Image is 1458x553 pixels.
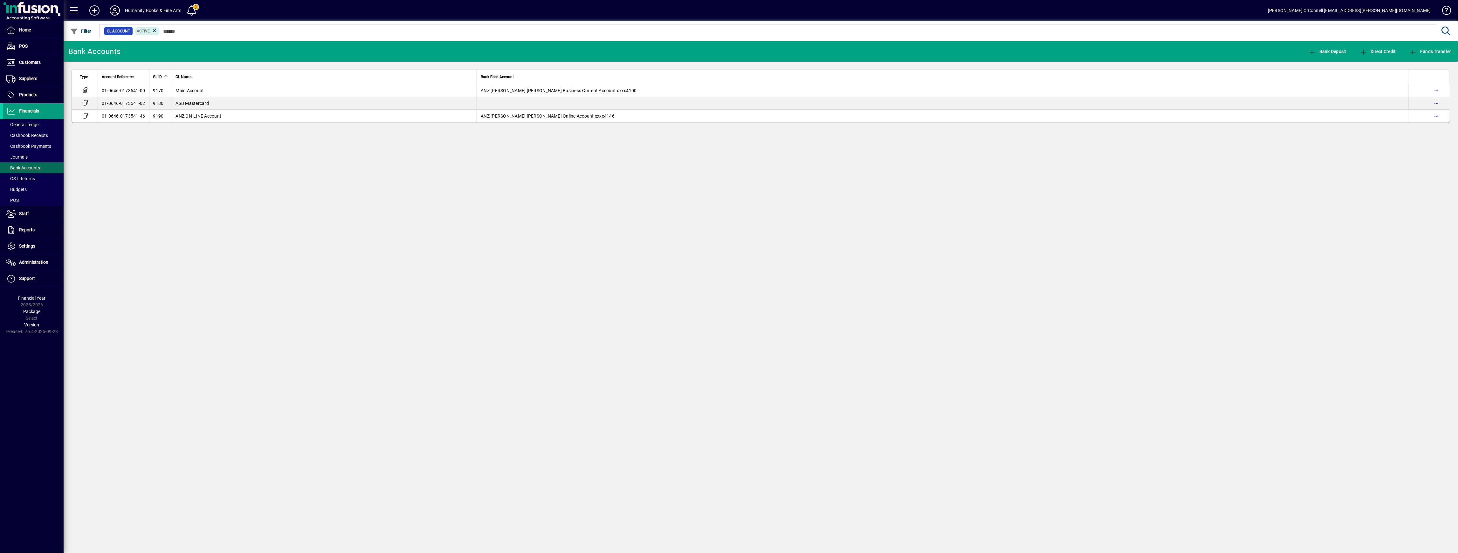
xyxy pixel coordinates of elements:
span: Bank Deposit [1309,49,1347,54]
span: 9180 [153,101,164,106]
span: Bank Feed Account [481,73,514,80]
span: Version [24,322,39,327]
span: Type [80,73,88,80]
button: More options [1432,111,1442,121]
span: Journals [6,154,28,160]
span: ANZ ON-LINE Account [176,113,222,119]
a: GST Returns [3,173,64,184]
button: Filter [69,25,93,37]
a: Home [3,22,64,38]
a: Settings [3,238,64,254]
span: Staff [19,211,29,216]
span: Active [137,29,150,33]
span: Filter [70,29,92,34]
span: ASB Mastercard [176,101,209,106]
div: Bank Accounts [68,46,120,57]
button: Profile [105,5,125,16]
span: Direct Credit [1360,49,1396,54]
a: Suppliers [3,71,64,87]
button: Funds Transfer [1408,46,1453,57]
span: Cashbook Receipts [6,133,48,138]
span: Bank Accounts [6,165,40,170]
a: Reports [3,222,64,238]
div: [PERSON_NAME] O''Connell [EMAIL_ADDRESS][PERSON_NAME][DOMAIN_NAME] [1268,5,1431,16]
span: POS [6,198,19,203]
span: Customers [19,60,41,65]
a: Staff [3,206,64,222]
a: Cashbook Receipts [3,130,64,141]
span: GL Name [176,73,192,80]
a: Administration [3,255,64,270]
span: GL Account [107,28,130,34]
span: Reports [19,227,35,232]
div: Bank Feed Account [481,73,1405,80]
a: POS [3,195,64,206]
span: 9170 [153,88,164,93]
td: 01-0646-0173541-00 [98,84,149,97]
span: Budgets [6,187,27,192]
a: General Ledger [3,119,64,130]
button: Add [84,5,105,16]
span: Account Reference [102,73,134,80]
button: Direct Credit [1358,46,1398,57]
span: Package [23,309,40,314]
span: General Ledger [6,122,40,127]
a: Customers [3,55,64,71]
div: Humanity Books & Fine Arts [125,5,182,16]
span: ANZ [PERSON_NAME] [PERSON_NAME] Business Current Account xxxx4100 [481,88,636,93]
span: ANZ [PERSON_NAME] [PERSON_NAME] Online Account xxxx4146 [481,113,615,119]
td: 01-0646-0173541-46 [98,110,149,122]
span: Funds Transfer [1409,49,1451,54]
span: GL ID [153,73,162,80]
span: Financial Year [18,296,46,301]
a: Support [3,271,64,287]
mat-chip: Activation Status: Active [134,27,160,35]
span: Support [19,276,35,281]
button: More options [1432,85,1442,96]
a: Budgets [3,184,64,195]
div: GL ID [153,73,168,80]
span: Financials [19,108,39,113]
a: Bank Accounts [3,162,64,173]
div: GL Name [176,73,473,80]
span: Main Account [176,88,204,93]
span: 9190 [153,113,164,119]
span: Cashbook Payments [6,144,51,149]
a: Cashbook Payments [3,141,64,152]
span: Settings [19,243,35,249]
span: Suppliers [19,76,37,81]
button: More options [1432,98,1442,108]
a: POS [3,38,64,54]
span: Products [19,92,37,97]
td: 01-0646-0173541-02 [98,97,149,110]
span: Administration [19,260,48,265]
a: Knowledge Base [1437,1,1450,22]
button: Bank Deposit [1307,46,1348,57]
span: POS [19,44,28,49]
a: Journals [3,152,64,162]
span: Home [19,27,31,32]
span: GST Returns [6,176,35,181]
a: Products [3,87,64,103]
div: Type [80,73,94,80]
